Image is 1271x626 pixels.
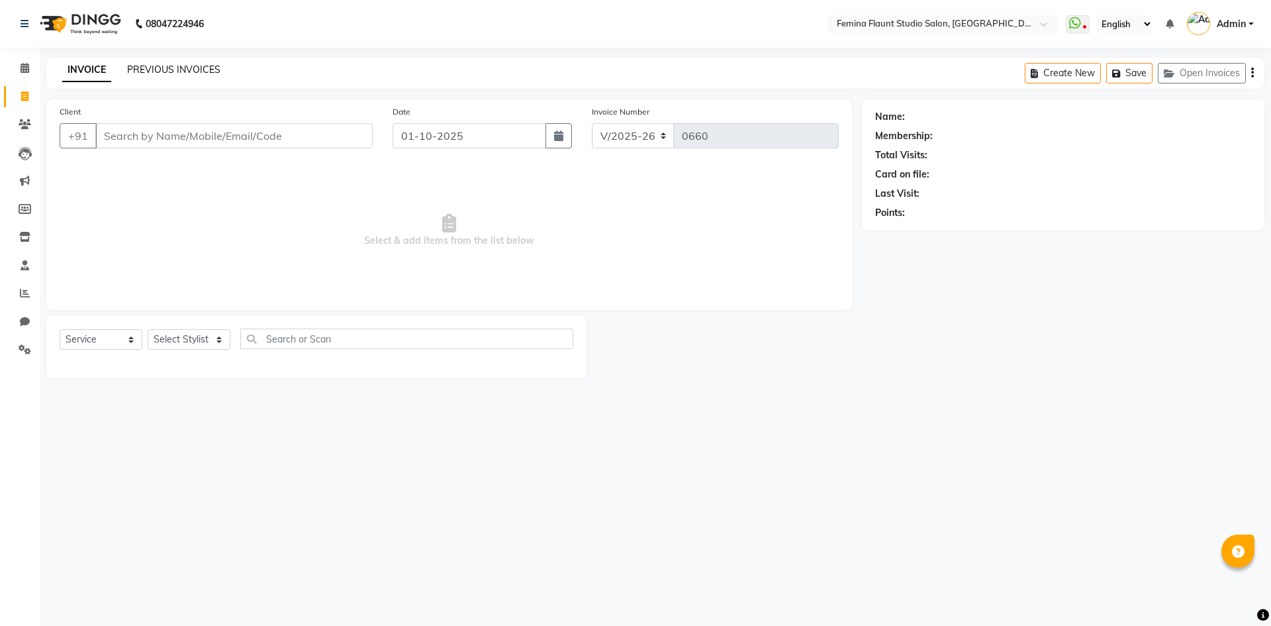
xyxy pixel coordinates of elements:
input: Search by Name/Mobile/Email/Code [95,123,373,148]
span: Admin [1217,17,1246,31]
span: Select & add items from the list below [60,164,839,297]
a: INVOICE [62,58,111,82]
div: Points: [875,206,905,220]
b: 08047224946 [146,5,204,42]
label: Client [60,106,81,118]
div: Card on file: [875,168,929,182]
button: Save [1106,63,1153,83]
button: +91 [60,123,97,148]
button: Open Invoices [1158,63,1246,83]
label: Invoice Number [592,106,649,118]
div: Membership: [875,129,933,143]
div: Name: [875,110,905,124]
div: Last Visit: [875,187,919,201]
img: Admin [1187,12,1210,35]
button: Create New [1025,63,1101,83]
a: PREVIOUS INVOICES [127,64,220,76]
input: Search or Scan [240,329,573,349]
div: Total Visits: [875,148,927,162]
label: Date [393,106,410,118]
img: logo [34,5,124,42]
